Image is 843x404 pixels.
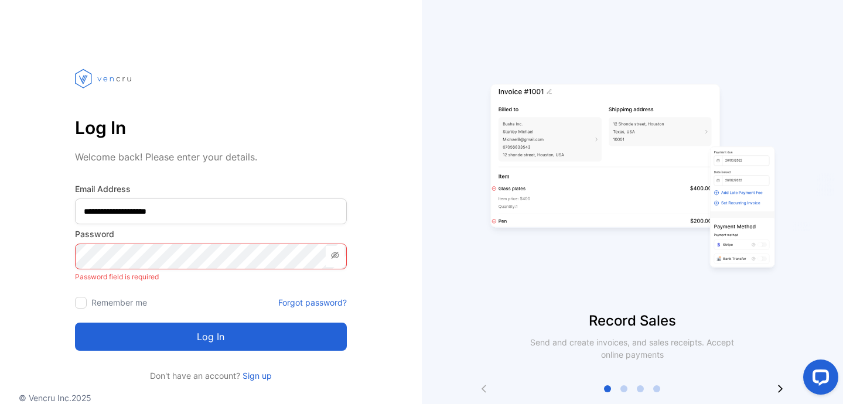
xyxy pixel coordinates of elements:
p: Send and create invoices, and sales receipts. Accept online payments [520,336,745,361]
label: Remember me [91,297,147,307]
iframe: LiveChat chat widget [794,355,843,404]
p: Log In [75,114,347,142]
label: Email Address [75,183,347,195]
a: Sign up [240,371,272,381]
label: Password [75,228,347,240]
p: Password field is required [75,269,347,285]
button: Log in [75,323,347,351]
a: Forgot password? [278,296,347,309]
p: Welcome back! Please enter your details. [75,150,347,164]
img: vencru logo [75,47,134,110]
img: slider image [486,47,779,310]
p: Don't have an account? [75,369,347,382]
